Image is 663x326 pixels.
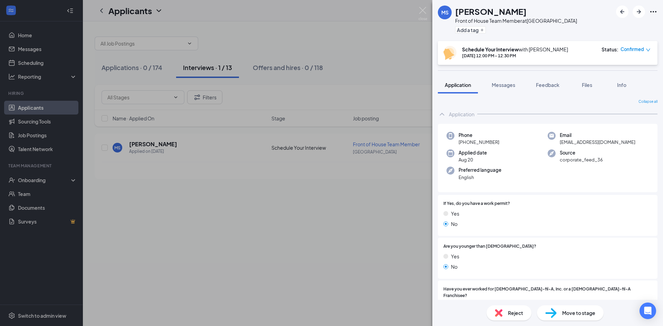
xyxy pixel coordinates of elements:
svg: ChevronUp [438,110,446,118]
span: Collapse all [638,99,657,105]
svg: Plus [480,28,484,32]
span: corporate_feed_36 [560,156,603,163]
span: Application [445,82,471,88]
div: Open Intercom Messenger [640,303,656,319]
span: Yes [451,253,459,260]
svg: ArrowLeftNew [618,8,626,16]
span: Messages [492,82,515,88]
svg: Ellipses [649,8,657,16]
span: Info [617,82,626,88]
span: Email [560,132,635,139]
div: with [PERSON_NAME] [462,46,568,53]
svg: ArrowRight [635,8,643,16]
div: Application [449,111,474,118]
button: ArrowRight [633,6,645,18]
div: MS [441,9,449,16]
span: No [451,263,458,270]
span: [EMAIL_ADDRESS][DOMAIN_NAME] [560,139,635,146]
b: Schedule Your Interview [462,46,519,52]
span: Confirmed [621,46,644,53]
span: Reject [508,309,523,317]
span: No [451,220,458,228]
span: Preferred language [459,167,501,174]
span: Move to stage [562,309,595,317]
div: Status : [602,46,618,53]
button: ArrowLeftNew [616,6,628,18]
span: If Yes, do you have a work permit? [443,200,510,207]
span: Applied date [459,149,487,156]
span: Yes [451,210,459,217]
span: English [459,174,501,181]
span: Feedback [536,82,559,88]
button: PlusAdd a tag [455,26,486,33]
span: Phone [459,132,499,139]
div: Front of House Team Member at [GEOGRAPHIC_DATA] [455,17,577,24]
span: down [646,48,651,52]
span: Aug 20 [459,156,487,163]
span: [PHONE_NUMBER] [459,139,499,146]
div: [DATE] 12:00 PM - 12:30 PM [462,53,568,59]
span: Source [560,149,603,156]
span: Are you younger than [DEMOGRAPHIC_DATA]? [443,243,536,250]
span: Files [582,82,592,88]
h1: [PERSON_NAME] [455,6,527,17]
span: Have you ever worked for [DEMOGRAPHIC_DATA]-fil-A, Inc. or a [DEMOGRAPHIC_DATA]-fil-A Franchisee? [443,286,652,299]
